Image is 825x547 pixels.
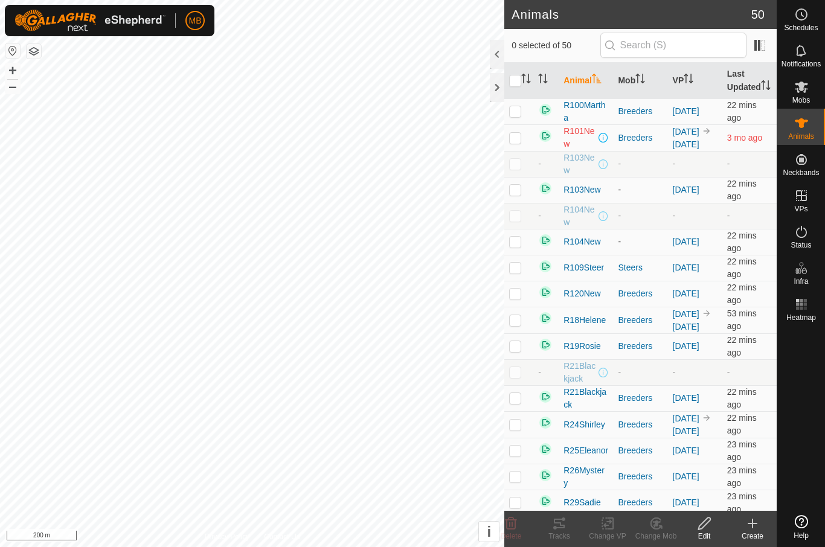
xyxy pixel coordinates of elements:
div: Breeders [618,105,663,118]
span: - [727,211,730,220]
th: Last Updated [722,63,777,99]
span: R21Blackjack [563,386,608,411]
div: Breeders [618,340,663,353]
span: 25 Sep 2025 at 7:33 pm [727,100,757,123]
a: [DATE] [673,127,699,136]
span: 22 Jun 2025 at 9:33 am [727,133,762,142]
input: Search (S) [600,33,746,58]
div: Breeders [618,392,663,405]
a: [DATE] [673,185,699,194]
a: [DATE] [673,446,699,455]
span: 25 Sep 2025 at 7:32 pm [727,440,757,462]
span: R26Mystery [563,464,608,490]
span: R101New [563,125,596,150]
div: Steers [618,261,663,274]
div: Edit [680,531,728,542]
span: - [538,367,541,377]
img: Gallagher Logo [14,10,165,31]
div: - [618,158,663,170]
span: 25 Sep 2025 at 7:33 pm [727,283,757,305]
a: Contact Us [264,531,300,542]
img: returning on [538,181,553,196]
span: R100Martha [563,99,608,124]
img: returning on [538,468,553,482]
a: [DATE] [673,426,699,436]
span: 25 Sep 2025 at 7:33 pm [727,387,757,409]
span: 25 Sep 2025 at 7:02 pm [727,309,757,331]
div: - [618,366,663,379]
img: returning on [538,233,553,248]
div: Change VP [583,531,632,542]
a: [DATE] [673,237,699,246]
button: Map Layers [27,44,41,59]
span: R104New [563,235,600,248]
img: to [702,309,711,318]
span: Schedules [784,24,818,31]
span: 50 [751,5,765,24]
span: 25 Sep 2025 at 7:33 pm [727,231,757,253]
div: - [618,210,663,222]
button: Reset Map [5,43,20,58]
p-sorticon: Activate to sort [521,75,531,85]
span: R120New [563,287,600,300]
a: Help [777,510,825,544]
span: R29Sadie [563,496,601,509]
span: Status [791,242,811,249]
span: R103New [563,184,600,196]
span: MB [189,14,202,27]
th: Animal [559,63,613,99]
span: 25 Sep 2025 at 7:32 pm [727,465,757,488]
a: [DATE] [673,341,699,351]
span: Heatmap [786,314,816,321]
app-display-virtual-paddock-transition: - [673,367,676,377]
button: – [5,79,20,94]
span: Neckbands [783,169,819,176]
a: Privacy Policy [205,531,250,542]
span: R25Eleanor [563,444,608,457]
span: R109Steer [563,261,604,274]
div: Breeders [618,444,663,457]
p-sorticon: Activate to sort [592,75,602,85]
span: Infra [794,278,808,285]
span: R21Blackjack [563,360,596,385]
a: [DATE] [673,309,699,319]
a: [DATE] [673,139,699,149]
span: Delete [501,532,522,540]
img: returning on [538,494,553,508]
span: 25 Sep 2025 at 7:33 pm [727,179,757,201]
span: R103New [563,152,596,177]
img: returning on [538,442,553,456]
div: Breeders [618,418,663,431]
img: returning on [538,415,553,430]
app-display-virtual-paddock-transition: - [673,211,676,220]
a: [DATE] [673,289,699,298]
div: Breeders [618,132,663,144]
span: 25 Sep 2025 at 7:33 pm [727,335,757,357]
button: + [5,63,20,78]
span: R18Helene [563,314,606,327]
span: 0 selected of 50 [512,39,600,52]
a: [DATE] [673,322,699,331]
span: Mobs [792,97,810,104]
th: Mob [613,63,667,99]
img: returning on [538,129,553,143]
span: R24Shirley [563,418,605,431]
div: Breeders [618,470,663,483]
span: Animals [788,133,814,140]
div: Change Mob [632,531,680,542]
button: i [479,522,499,542]
p-sorticon: Activate to sort [538,75,548,85]
p-sorticon: Activate to sort [684,75,693,85]
span: VPs [794,205,807,213]
p-sorticon: Activate to sort [761,82,771,92]
img: to [702,413,711,423]
a: [DATE] [673,472,699,481]
img: to [702,126,711,136]
div: Create [728,531,777,542]
span: 25 Sep 2025 at 7:33 pm [727,257,757,279]
a: [DATE] [673,414,699,423]
div: Tracks [535,531,583,542]
img: returning on [538,259,553,273]
span: Help [794,532,809,539]
h2: Animals [512,7,751,22]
